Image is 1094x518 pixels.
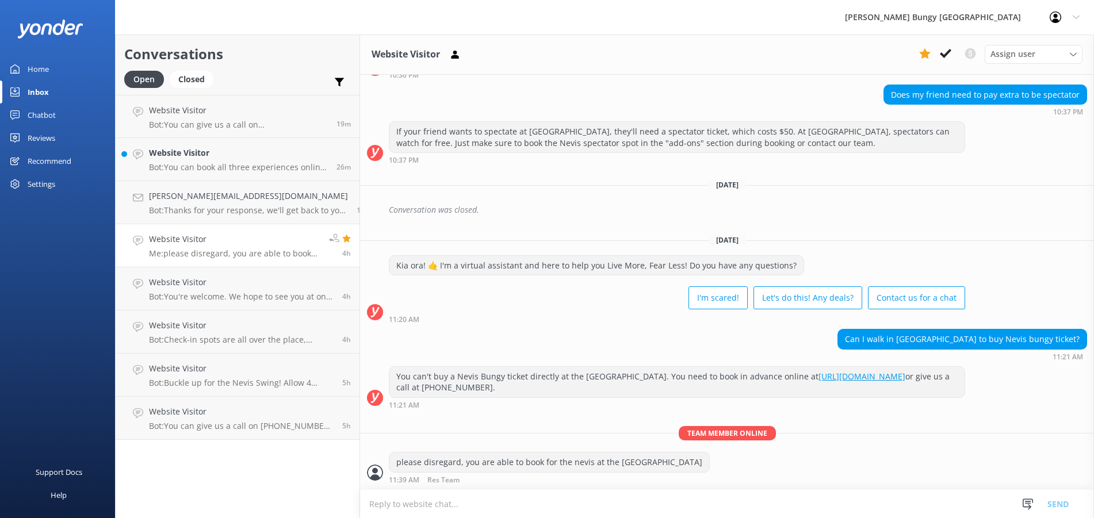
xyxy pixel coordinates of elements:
strong: 10:36 PM [389,72,419,79]
span: Sep 19 2025 10:46am (UTC +12:00) Pacific/Auckland [342,378,351,387]
div: Closed [170,71,213,88]
h4: Website Visitor [149,276,334,289]
h4: Website Visitor [149,319,334,332]
div: Sep 19 2025 11:21am (UTC +12:00) Pacific/Auckland [389,401,965,409]
button: Contact us for a chat [868,286,965,309]
span: Sep 19 2025 03:40pm (UTC +12:00) Pacific/Auckland [336,119,351,129]
p: Bot: Thanks for your response, we'll get back to you as soon as we can during opening hours. [149,205,348,216]
a: [URL][DOMAIN_NAME] [818,371,905,382]
div: Help [51,484,67,507]
div: Settings [28,172,55,195]
strong: 10:37 PM [389,157,419,164]
h4: Website Visitor [149,104,328,117]
h4: Website Visitor [149,147,328,159]
p: Bot: You can book all three experiences online and check live availability at [URL][DOMAIN_NAME].... [149,162,328,172]
span: [DATE] [709,180,745,190]
button: I'm scared! [688,286,748,309]
div: Sep 17 2025 10:37pm (UTC +12:00) Pacific/Auckland [883,108,1087,116]
span: Team member online [679,426,776,440]
img: yonder-white-logo.png [17,20,83,39]
div: Open [124,71,164,88]
strong: 11:21 AM [1053,354,1083,360]
span: Sep 19 2025 02:16pm (UTC +12:00) Pacific/Auckland [357,205,365,215]
a: Website VisitorBot:Check-in spots are all over the place, depending on your thrill ride: - [GEOGR... [116,310,359,354]
h4: [PERSON_NAME][EMAIL_ADDRESS][DOMAIN_NAME] [149,190,348,202]
div: Support Docs [36,461,82,484]
button: Let's do this! Any deals? [753,286,862,309]
p: Bot: You're welcome. We hope to see you at one of our [PERSON_NAME] locations soon! [149,291,334,302]
div: Sep 17 2025 10:36pm (UTC +12:00) Pacific/Auckland [389,71,965,79]
p: Bot: You can give us a call on [PHONE_NUMBER] or [PHONE_NUMBER] to chat with a crew member. Our o... [149,421,334,431]
span: Sep 19 2025 11:39am (UTC +12:00) Pacific/Auckland [342,248,351,258]
span: Sep 19 2025 10:22am (UTC +12:00) Pacific/Auckland [342,421,351,431]
strong: 11:20 AM [389,316,419,323]
p: Bot: Buckle up for the Nevis Swing! Allow 4 hours for the whole shebang, including the return tri... [149,378,334,388]
a: Website VisitorBot:You can give us a call on [PHONE_NUMBER] or [PHONE_NUMBER] to chat with a crew... [116,397,359,440]
strong: 11:39 AM [389,477,419,484]
div: Assign User [985,45,1082,63]
a: Open [124,72,170,85]
strong: 11:21 AM [389,402,419,409]
a: Website VisitorBot:Buckle up for the Nevis Swing! Allow 4 hours for the whole shebang, including ... [116,354,359,397]
span: Assign user [990,48,1035,60]
a: Website VisitorBot:You can give us a call on [PHONE_NUMBER] or [PHONE_NUMBER] to chat with a crew... [116,95,359,138]
div: 2025-09-17T22:03:29.897 [367,200,1087,220]
div: Reviews [28,126,55,149]
div: You can't buy a Nevis Bungy ticket directly at the [GEOGRAPHIC_DATA]. You need to book in advance... [389,367,965,397]
div: Chatbot [28,103,56,126]
h4: Website Visitor [149,405,334,418]
div: Does my friend need to pay extra to be spectator [884,85,1087,105]
span: Sep 19 2025 11:26am (UTC +12:00) Pacific/Auckland [342,335,351,344]
span: [DATE] [709,235,745,245]
h3: Website Visitor [372,47,440,62]
span: Sep 19 2025 03:33pm (UTC +12:00) Pacific/Auckland [336,162,351,172]
a: Website VisitorMe:please disregard, you are able to book for the nevis at the [GEOGRAPHIC_DATA]4h [116,224,359,267]
span: Sep 19 2025 11:27am (UTC +12:00) Pacific/Auckland [342,291,351,301]
a: Closed [170,72,219,85]
div: Sep 19 2025 11:21am (UTC +12:00) Pacific/Auckland [837,352,1087,360]
div: Recommend [28,149,71,172]
p: Bot: You can give us a call on [PHONE_NUMBER] or [PHONE_NUMBER] to chat with a crew member. Our o... [149,120,328,130]
a: [PERSON_NAME][EMAIL_ADDRESS][DOMAIN_NAME]Bot:Thanks for your response, we'll get back to you as s... [116,181,359,224]
a: Website VisitorBot:You're welcome. We hope to see you at one of our [PERSON_NAME] locations soon!4h [116,267,359,310]
div: Kia ora! 🤙 I'm a virtual assistant and here to help you Live More, Fear Less! Do you have any que... [389,256,804,275]
p: Bot: Check-in spots are all over the place, depending on your thrill ride: - [GEOGRAPHIC_DATA]: B... [149,335,334,345]
div: If your friend wants to spectate at [GEOGRAPHIC_DATA], they'll need a spectator ticket, which cos... [389,122,965,152]
div: please disregard, you are able to book for the nevis at the [GEOGRAPHIC_DATA] [389,452,709,472]
div: Can I walk in [GEOGRAPHIC_DATA] to buy Nevis bungy ticket? [838,329,1087,349]
span: Res Team [427,477,460,484]
p: Me: please disregard, you are able to book for the nevis at the [GEOGRAPHIC_DATA] [149,248,320,259]
a: Website VisitorBot:You can book all three experiences online and check live availability at [URL]... [116,138,359,181]
h4: Website Visitor [149,233,320,245]
div: Sep 19 2025 11:20am (UTC +12:00) Pacific/Auckland [389,315,965,323]
strong: 10:37 PM [1053,109,1083,116]
div: Home [28,57,49,80]
div: Conversation was closed. [389,200,1087,220]
div: Inbox [28,80,49,103]
h2: Conversations [124,43,351,65]
div: Sep 19 2025 11:39am (UTC +12:00) Pacific/Auckland [389,475,710,484]
h4: Website Visitor [149,362,334,375]
div: Sep 17 2025 10:37pm (UTC +12:00) Pacific/Auckland [389,156,965,164]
